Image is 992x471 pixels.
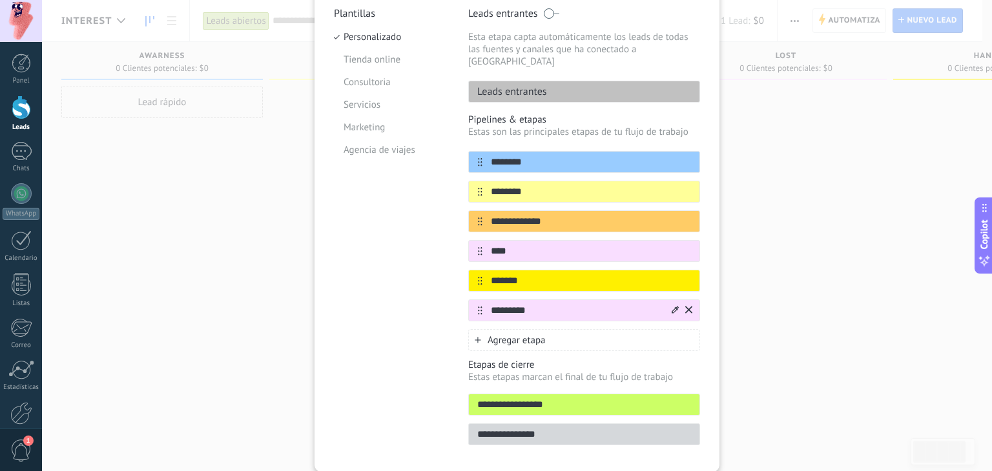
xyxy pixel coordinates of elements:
div: Calendario [3,254,40,263]
li: Tienda online [334,48,449,71]
p: Pipelines & etapas [468,114,700,126]
div: Chats [3,165,40,173]
span: Agregar etapa [488,334,546,346]
div: WhatsApp [3,208,39,220]
li: Marketing [334,116,449,139]
li: Personalizado [334,26,449,48]
li: Consultoria [334,71,449,94]
span: 1 [23,436,34,446]
p: Estas son las principales etapas de tu flujo de trabajo [468,126,700,138]
div: Listas [3,299,40,308]
p: Esta etapa capta automáticamente los leads de todas las fuentes y canales que ha conectado a [GEO... [468,31,700,68]
div: Leads [3,123,40,132]
div: Estadísticas [3,383,40,392]
p: Leads entrantes [468,7,538,20]
li: Agencia de viajes [334,139,449,161]
p: Plantillas [334,7,449,20]
div: Panel [3,77,40,85]
p: Estas etapas marcan el final de tu flujo de trabajo [468,371,700,383]
div: Correo [3,341,40,350]
p: Etapas de cierre [468,359,700,371]
li: Servicios [334,94,449,116]
span: Copilot [978,220,991,250]
p: Leads entrantes [469,85,547,98]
